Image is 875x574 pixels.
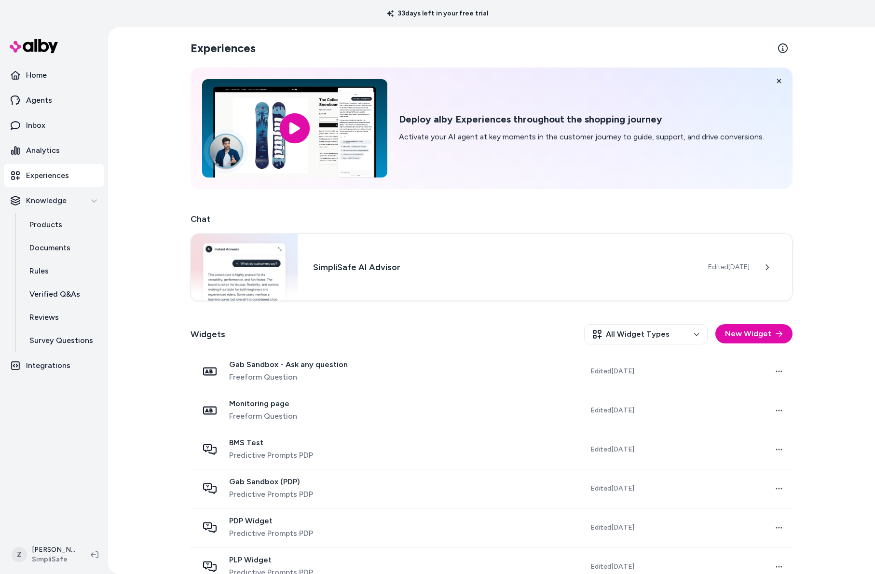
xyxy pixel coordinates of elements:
[6,539,83,570] button: Z[PERSON_NAME]SimpliSafe
[20,306,104,329] a: Reviews
[229,489,313,500] span: Predictive Prompts PDP
[229,528,313,539] span: Predictive Prompts PDP
[708,262,750,272] span: Edited [DATE]
[590,484,634,493] span: Edited [DATE]
[399,113,764,125] h2: Deploy alby Experiences throughout the shopping journey
[12,547,27,562] span: Z
[590,445,634,454] span: Edited [DATE]
[20,260,104,283] a: Rules
[4,354,104,377] a: Integrations
[229,450,313,461] span: Predictive Prompts PDP
[26,145,60,156] p: Analytics
[191,328,225,341] h2: Widgets
[26,120,45,131] p: Inbox
[4,189,104,212] button: Knowledge
[399,131,764,143] p: Activate your AI agent at key moments in the customer journey to guide, support, and drive conver...
[29,265,49,277] p: Rules
[590,406,634,415] span: Edited [DATE]
[26,360,70,371] p: Integrations
[229,438,313,448] span: BMS Test
[229,410,297,422] span: Freeform Question
[4,64,104,87] a: Home
[229,477,313,487] span: Gab Sandbox (PDP)
[29,288,80,300] p: Verified Q&As
[32,545,75,555] p: [PERSON_NAME]
[229,516,313,526] span: PDP Widget
[29,219,62,231] p: Products
[191,41,256,56] h2: Experiences
[4,139,104,162] a: Analytics
[4,164,104,187] a: Experiences
[26,195,67,206] p: Knowledge
[381,9,494,18] p: 33 days left in your free trial
[590,367,634,376] span: Edited [DATE]
[313,260,693,274] h3: SimpliSafe AI Advisor
[715,324,793,343] button: New Widget
[29,335,93,346] p: Survey Questions
[584,324,708,344] button: All Widget Types
[29,312,59,323] p: Reviews
[20,283,104,306] a: Verified Q&As
[229,555,313,565] span: PLP Widget
[191,233,793,301] a: Chat widgetSimpliSafe AI AdvisorEdited[DATE]
[20,213,104,236] a: Products
[191,234,298,301] img: Chat widget
[10,39,58,53] img: alby Logo
[20,236,104,260] a: Documents
[26,69,47,81] p: Home
[590,562,634,572] span: Edited [DATE]
[229,360,348,369] span: Gab Sandbox - Ask any question
[191,212,793,226] h2: Chat
[4,114,104,137] a: Inbox
[590,523,634,533] span: Edited [DATE]
[229,399,297,409] span: Monitoring page
[26,95,52,106] p: Agents
[4,89,104,112] a: Agents
[229,371,348,383] span: Freeform Question
[29,242,70,254] p: Documents
[20,329,104,352] a: Survey Questions
[32,555,75,564] span: SimpliSafe
[26,170,69,181] p: Experiences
